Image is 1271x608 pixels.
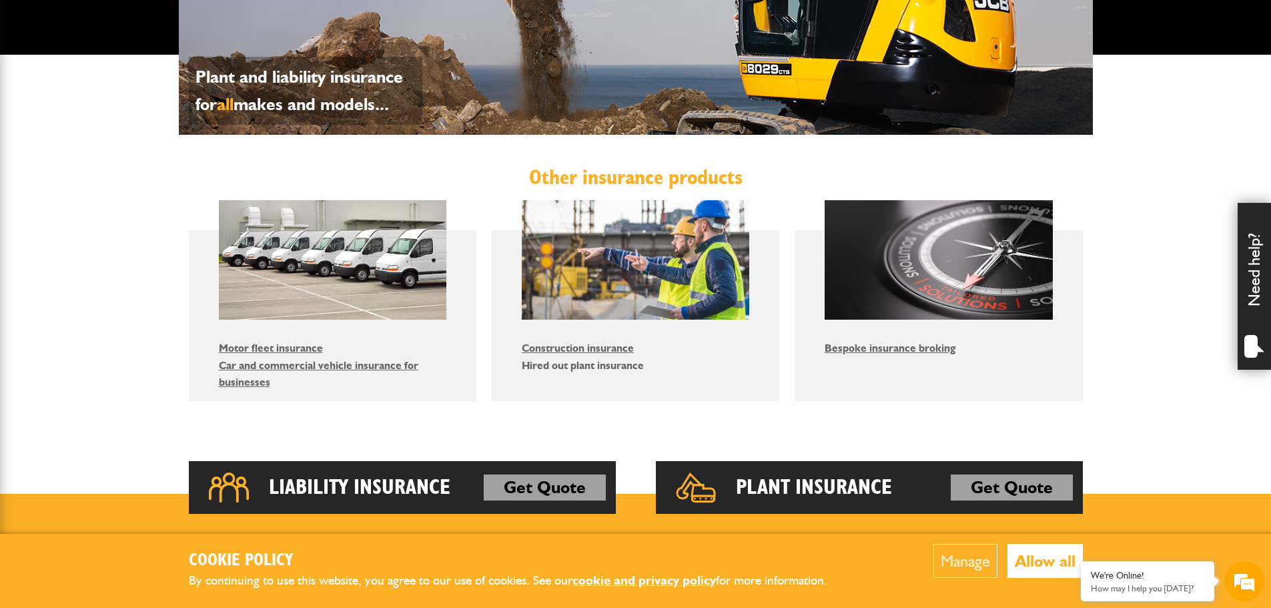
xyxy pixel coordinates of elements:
[189,571,849,591] p: By continuing to use this website, you agree to our use of cookies. See our for more information.
[1238,203,1271,370] div: Need help?
[217,93,234,115] span: all
[189,551,849,571] h2: Cookie Policy
[951,475,1073,501] a: Get Quote
[189,165,1083,190] h2: Other insurance products
[269,475,450,501] h2: Liability Insurance
[484,475,606,501] a: Get Quote
[219,359,418,389] a: Car and commercial vehicle insurance for businesses
[736,475,892,501] h2: Plant Insurance
[825,200,1053,320] img: Bespoke insurance broking
[522,200,750,320] img: Construction insurance
[1091,583,1204,593] p: How may I help you today?
[522,342,634,354] a: Construction insurance
[825,342,955,354] a: Bespoke insurance broking
[219,342,323,354] a: Motor fleet insurance
[195,63,416,118] p: Plant and liability insurance for makes and models...
[219,200,447,320] img: Motor fleet insurance
[572,573,716,588] a: cookie and privacy policy
[522,359,644,372] a: Hired out plant insurance
[1091,570,1204,581] div: We're Online!
[933,544,997,578] button: Manage
[1007,544,1083,578] button: Allow all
